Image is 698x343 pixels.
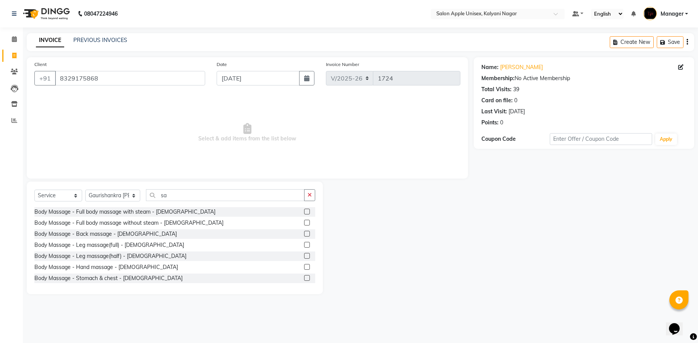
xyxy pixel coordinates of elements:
div: Body Massage - Full body massage without steam - [DEMOGRAPHIC_DATA] [34,219,223,227]
div: Body Massage - Stomach & chest - [DEMOGRAPHIC_DATA] [34,274,183,282]
span: Select & add items from the list below [34,95,460,171]
div: Body Massage - Leg massage(half) - [DEMOGRAPHIC_DATA] [34,252,186,260]
div: Body Massage - Back massage - [DEMOGRAPHIC_DATA] [34,230,177,238]
div: Body Massage - Hand massage - [DEMOGRAPHIC_DATA] [34,263,178,271]
div: Name: [481,63,499,71]
input: Search or Scan [146,189,304,201]
button: Create New [610,36,654,48]
a: INVOICE [36,34,64,47]
div: Body Massage - Full body massage with steam - [DEMOGRAPHIC_DATA] [34,208,215,216]
div: 0 [500,119,503,127]
div: Membership: [481,74,515,82]
a: [PERSON_NAME] [500,63,543,71]
div: Card on file: [481,97,513,105]
label: Date [217,61,227,68]
div: [DATE] [509,108,525,116]
div: Total Visits: [481,85,512,93]
button: Save [657,36,683,48]
a: PREVIOUS INVOICES [73,37,127,43]
input: Search by Name/Mobile/Email/Code [55,71,205,85]
div: No Active Membership [481,74,687,82]
div: 39 [513,85,519,93]
div: Coupon Code [481,135,550,143]
button: +91 [34,71,56,85]
div: 0 [514,97,517,105]
label: Client [34,61,47,68]
iframe: chat widget [666,312,690,335]
span: Manager [661,10,683,18]
div: Body Massage - Leg massage(full) - [DEMOGRAPHIC_DATA] [34,241,184,249]
div: Last Visit: [481,108,507,116]
b: 08047224946 [84,3,118,24]
label: Invoice Number [326,61,359,68]
img: Manager [643,7,657,20]
div: Points: [481,119,499,127]
input: Enter Offer / Coupon Code [550,133,653,145]
button: Apply [655,134,677,145]
img: logo [19,3,72,24]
